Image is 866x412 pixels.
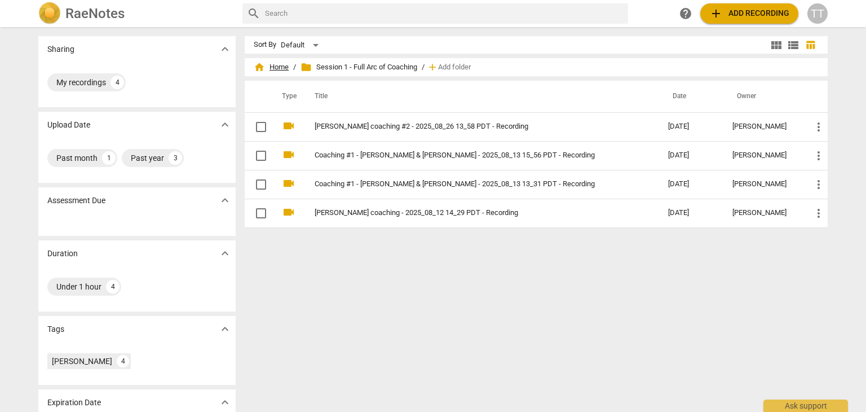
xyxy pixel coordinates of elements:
[812,178,825,191] span: more_vert
[812,120,825,134] span: more_vert
[659,112,723,141] td: [DATE]
[216,321,233,338] button: Show more
[47,195,105,207] p: Assessment Due
[301,81,659,112] th: Title
[216,116,233,133] button: Show more
[812,207,825,220] span: more_vert
[732,180,794,189] div: [PERSON_NAME]
[65,6,125,21] h2: RaeNotes
[47,248,78,260] p: Duration
[659,141,723,170] td: [DATE]
[732,151,794,160] div: [PERSON_NAME]
[315,180,628,189] a: Coaching #1 - [PERSON_NAME] & [PERSON_NAME] - 2025_08_13 13_31 PDT - Recording
[265,5,624,23] input: Search
[768,37,785,54] button: Tile view
[56,77,106,88] div: My recordings
[282,177,295,190] span: videocam
[732,209,794,217] div: [PERSON_NAME]
[709,7,789,20] span: Add recording
[218,118,232,132] span: expand_more
[273,81,301,112] th: Type
[679,7,692,20] span: help
[218,194,232,207] span: expand_more
[169,151,182,165] div: 3
[47,323,64,335] p: Tags
[216,245,233,262] button: Show more
[438,63,471,72] span: Add folder
[38,2,61,25] img: Logo
[659,81,723,112] th: Date
[52,356,112,367] div: [PERSON_NAME]
[47,43,74,55] p: Sharing
[301,62,312,73] span: folder
[785,37,802,54] button: List view
[763,400,848,412] div: Ask support
[770,38,783,52] span: view_module
[38,2,233,25] a: LogoRaeNotes
[131,152,164,164] div: Past year
[723,81,803,112] th: Owner
[254,62,289,73] span: Home
[282,119,295,133] span: videocam
[315,151,628,160] a: Coaching #1 - [PERSON_NAME] & [PERSON_NAME] - 2025_08_13 15_56 PDT - Recording
[427,62,438,73] span: add
[709,7,723,20] span: add
[281,36,322,54] div: Default
[315,209,628,217] a: [PERSON_NAME] coaching - 2025_08_12 14_29 PDT - Recording
[254,41,276,49] div: Sort By
[787,38,800,52] span: view_list
[216,394,233,411] button: Show more
[216,192,233,209] button: Show more
[807,3,828,24] button: TT
[805,40,816,50] span: table_chart
[47,397,101,409] p: Expiration Date
[111,76,124,89] div: 4
[812,149,825,163] span: more_vert
[218,396,232,409] span: expand_more
[282,205,295,219] span: videocam
[117,355,129,367] div: 4
[218,42,232,56] span: expand_more
[218,322,232,336] span: expand_more
[247,7,260,20] span: search
[282,148,295,161] span: videocam
[47,119,90,131] p: Upload Date
[659,170,723,199] td: [DATE]
[422,63,425,72] span: /
[106,280,120,293] div: 4
[293,63,296,72] span: /
[659,199,723,227] td: [DATE]
[802,37,819,54] button: Table view
[732,122,794,131] div: [PERSON_NAME]
[315,122,628,131] a: [PERSON_NAME] coaching #2 - 2025_08_26 13_58 PDT - Recording
[700,3,798,24] button: Upload
[102,151,116,165] div: 1
[218,247,232,260] span: expand_more
[301,62,417,73] span: Session 1 - Full Arc of Coaching
[56,281,101,292] div: Under 1 hour
[675,3,696,24] a: Help
[254,62,265,73] span: home
[216,41,233,58] button: Show more
[56,152,98,164] div: Past month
